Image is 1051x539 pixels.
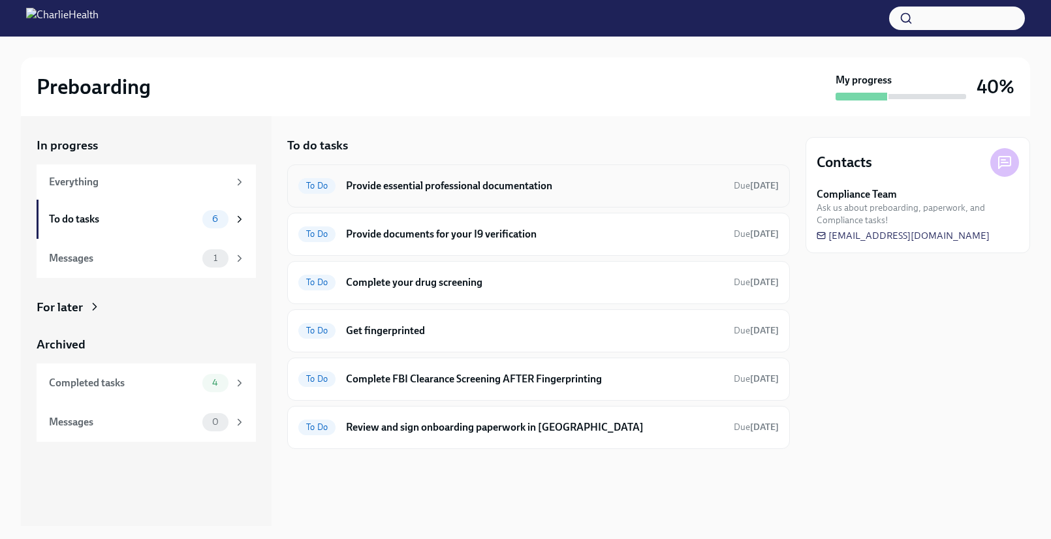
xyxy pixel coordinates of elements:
[817,202,1019,226] span: Ask us about preboarding, paperwork, and Compliance tasks!
[37,74,151,100] h2: Preboarding
[750,228,779,239] strong: [DATE]
[734,422,779,433] span: Due
[734,180,779,191] span: Due
[346,275,723,290] h6: Complete your drug screening
[37,363,256,403] a: Completed tasks4
[734,228,779,240] span: September 26th, 2025 09:00
[977,75,1014,99] h3: 40%
[298,417,779,438] a: To DoReview and sign onboarding paperwork in [GEOGRAPHIC_DATA]Due[DATE]
[750,373,779,384] strong: [DATE]
[37,164,256,200] a: Everything
[37,299,256,316] a: For later
[734,373,779,384] span: Due
[298,374,336,384] span: To Do
[298,369,779,390] a: To DoComplete FBI Clearance Screening AFTER FingerprintingDue[DATE]
[734,325,779,336] span: Due
[298,277,336,287] span: To Do
[298,422,336,432] span: To Do
[49,175,228,189] div: Everything
[298,176,779,196] a: To DoProvide essential professional documentationDue[DATE]
[287,137,348,154] h5: To do tasks
[346,420,723,435] h6: Review and sign onboarding paperwork in [GEOGRAPHIC_DATA]
[750,325,779,336] strong: [DATE]
[298,229,336,239] span: To Do
[298,272,779,293] a: To DoComplete your drug screeningDue[DATE]
[734,228,779,239] span: Due
[734,276,779,288] span: September 26th, 2025 09:00
[836,73,892,87] strong: My progress
[298,181,336,191] span: To Do
[49,212,197,226] div: To do tasks
[204,417,227,427] span: 0
[26,8,99,29] img: CharlieHealth
[298,224,779,245] a: To DoProvide documents for your I9 verificationDue[DATE]
[298,326,336,335] span: To Do
[734,421,779,433] span: September 29th, 2025 09:00
[817,229,990,242] a: [EMAIL_ADDRESS][DOMAIN_NAME]
[734,179,779,192] span: September 25th, 2025 09:00
[346,324,723,338] h6: Get fingerprinted
[49,415,197,429] div: Messages
[37,137,256,154] a: In progress
[204,378,226,388] span: 4
[817,187,897,202] strong: Compliance Team
[206,253,225,263] span: 1
[346,227,723,241] h6: Provide documents for your I9 verification
[298,320,779,341] a: To DoGet fingerprintedDue[DATE]
[37,336,256,353] a: Archived
[346,372,723,386] h6: Complete FBI Clearance Screening AFTER Fingerprinting
[817,153,872,172] h4: Contacts
[37,299,83,316] div: For later
[750,180,779,191] strong: [DATE]
[346,179,723,193] h6: Provide essential professional documentation
[734,277,779,288] span: Due
[734,373,779,385] span: September 29th, 2025 09:00
[750,422,779,433] strong: [DATE]
[750,277,779,288] strong: [DATE]
[37,239,256,278] a: Messages1
[204,214,226,224] span: 6
[49,251,197,266] div: Messages
[37,200,256,239] a: To do tasks6
[49,376,197,390] div: Completed tasks
[37,403,256,442] a: Messages0
[734,324,779,337] span: September 26th, 2025 09:00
